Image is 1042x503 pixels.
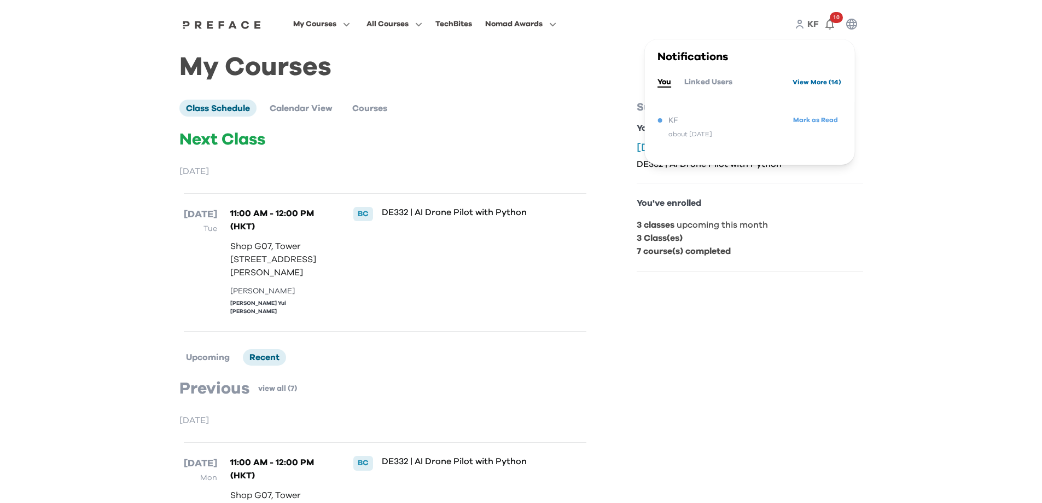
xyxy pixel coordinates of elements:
div: BC [353,456,373,470]
p: Previous [179,379,249,398]
div: about [DATE] [668,128,712,141]
b: 7 course(s) completed [637,247,731,256]
span: KF [668,114,678,127]
p: DE332 | AI Drone Pilot with Python [382,207,550,218]
h1: My Courses [179,61,863,73]
button: Nomad Awards [482,17,560,31]
span: KF [807,20,819,28]
span: Upcoming [186,353,230,362]
p: 11:00 AM - 12:00 PM (HKT) [230,456,331,482]
a: View More (14) [793,73,841,91]
p: 11:00 AM - 12:00 PM (HKT) [230,207,331,233]
button: Mark as Read [790,113,841,128]
button: Linked Users [684,76,732,88]
p: Next Class [179,130,591,149]
p: Mon [184,471,217,484]
span: Courses [352,104,387,113]
span: All Courses [366,18,409,31]
button: All Courses [363,17,426,31]
p: DE332 | AI Drone Pilot with Python [382,456,550,467]
button: You [657,76,671,88]
b: 3 classes [637,221,674,229]
div: BC [353,207,373,221]
div: TechBites [435,18,472,31]
a: view all (7) [258,383,297,394]
img: Preface Logo [180,20,264,29]
p: upcoming this month [637,218,863,232]
p: [DATE] [179,414,591,427]
div: [PERSON_NAME] Yui [PERSON_NAME] [230,299,331,316]
a: KF [807,18,819,31]
p: [DATE] [179,165,591,178]
button: 10 [819,13,841,35]
span: Notifications [657,51,728,62]
button: My Courses [290,17,353,31]
span: Nomad Awards [485,18,543,31]
span: 10 [830,12,843,23]
a: Preface Logo [180,20,264,28]
p: You've enrolled [637,196,863,210]
b: 3 Class(es) [637,234,683,242]
p: [DATE] [184,207,217,222]
span: My Courses [293,18,336,31]
p: [DATE] [184,456,217,471]
span: Recent [249,353,280,362]
p: Tue [184,222,217,235]
p: Shop G07, Tower [STREET_ADDRESS][PERSON_NAME] [230,240,331,279]
div: [PERSON_NAME] [230,286,331,297]
span: Calendar View [270,104,333,113]
span: Class Schedule [186,104,250,113]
